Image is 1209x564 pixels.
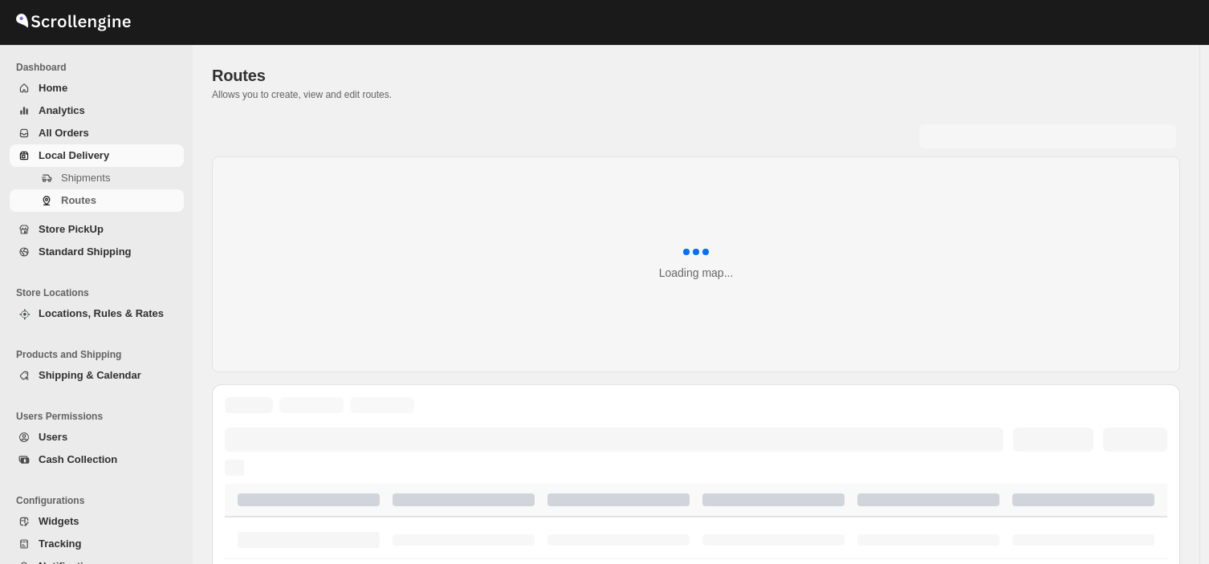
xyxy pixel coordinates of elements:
button: Widgets [10,510,184,533]
span: Products and Shipping [16,348,185,361]
button: Analytics [10,99,184,122]
span: Tracking [39,538,81,550]
span: Users Permissions [16,410,185,423]
button: Routes [10,189,184,212]
span: Home [39,82,67,94]
div: Loading map... [659,265,734,281]
span: Store Locations [16,286,185,299]
span: Locations, Rules & Rates [39,307,164,319]
span: Cash Collection [39,453,117,465]
button: Shipping & Calendar [10,364,184,387]
button: Users [10,426,184,448]
button: Tracking [10,533,184,555]
span: Widgets [39,515,79,527]
span: Store PickUp [39,223,104,235]
p: Allows you to create, view and edit routes. [212,88,1180,101]
button: Locations, Rules & Rates [10,302,184,325]
button: All Orders [10,122,184,144]
button: Shipments [10,167,184,189]
span: Users [39,431,67,443]
button: Cash Collection [10,448,184,471]
span: Shipping & Calendar [39,369,141,381]
span: All Orders [39,127,89,139]
span: Routes [212,67,266,84]
span: Configurations [16,494,185,507]
span: Routes [61,194,96,206]
span: Local Delivery [39,149,109,161]
button: Home [10,77,184,99]
span: Shipments [61,172,110,184]
span: Dashboard [16,61,185,74]
span: Analytics [39,104,85,116]
span: Standard Shipping [39,245,132,258]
